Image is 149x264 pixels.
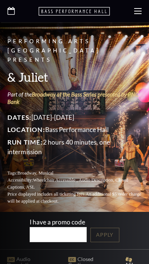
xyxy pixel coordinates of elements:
[7,91,139,105] a: Broadway at the Bass Series presented by PNC Bank
[7,138,142,156] p: 2 hours 40 minutes, one intermission
[7,191,142,205] p: Price displayed includes all ticketing fees.
[7,37,142,65] p: Performing Arts [GEOGRAPHIC_DATA] Presents
[7,126,45,133] span: Location:
[7,91,142,106] p: Part of the
[7,177,142,191] p: Accessibility:
[7,114,32,121] span: Dates:
[7,125,142,135] p: Bass Performance Hall
[7,113,142,122] p: [DATE]-[DATE]
[7,192,141,204] span: An additional $5 order charge will be applied at checkout.
[30,219,90,225] label: I have a promo code
[7,138,43,146] span: Run Time:
[7,170,142,177] p: Tags:
[7,70,142,85] h3: & Juliet
[17,170,53,176] span: Broadway, Musical
[7,177,128,190] span: Wheelchair Accessible , Audio Description, Closed Captions, ASL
